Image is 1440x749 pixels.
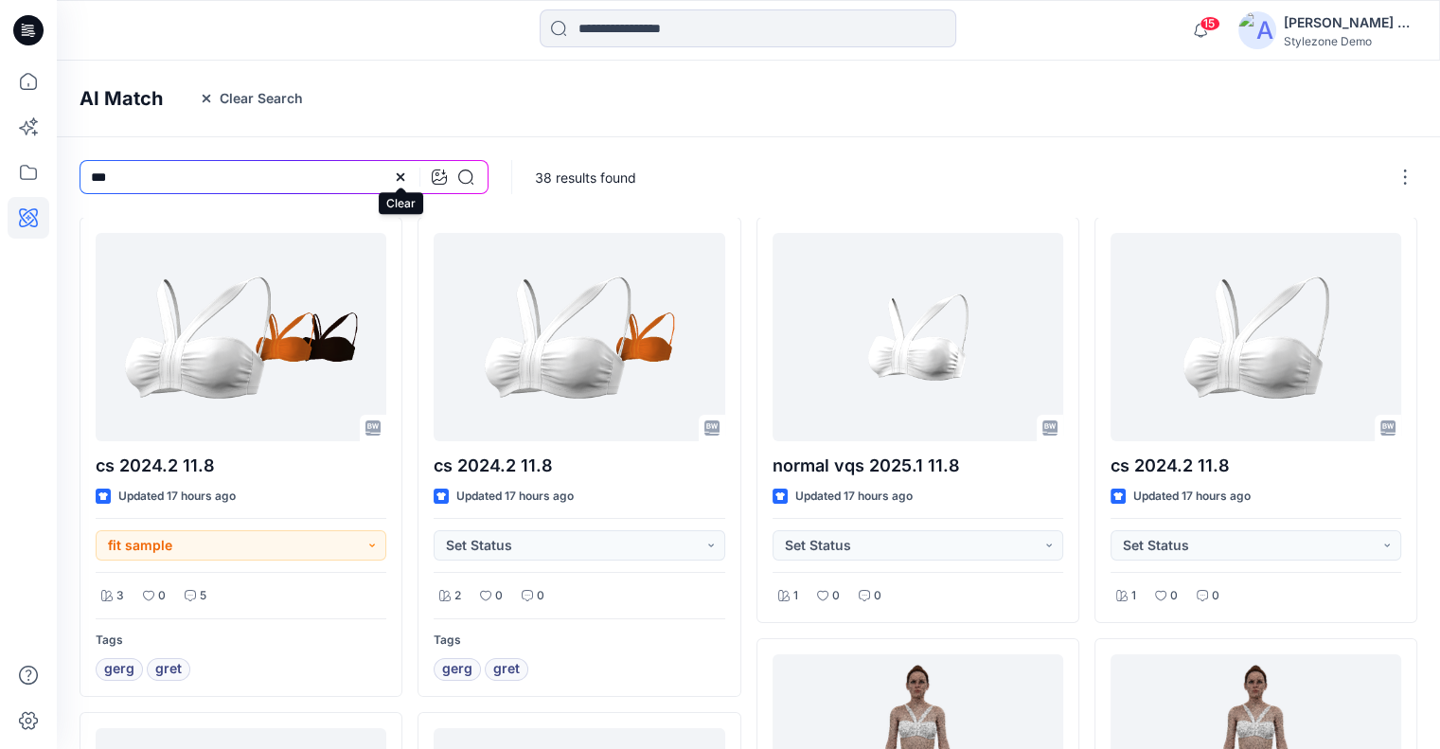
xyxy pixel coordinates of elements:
[434,453,724,479] p: cs 2024.2 11.8
[118,487,236,507] p: Updated 17 hours ago
[795,487,913,507] p: Updated 17 hours ago
[537,586,544,606] p: 0
[1133,487,1251,507] p: Updated 17 hours ago
[200,586,206,606] p: 5
[454,586,461,606] p: 2
[773,453,1063,479] p: normal vqs 2025.1 11.8
[96,453,386,479] p: cs 2024.2 11.8
[1284,34,1416,48] div: Stylezone Demo
[116,586,124,606] p: 3
[96,631,386,651] p: Tags
[158,586,166,606] p: 0
[96,233,386,441] a: cs 2024.2 11.8
[80,87,163,110] h4: AI Match
[1170,586,1178,606] p: 0
[1212,586,1219,606] p: 0
[793,586,798,606] p: 1
[832,586,840,606] p: 0
[535,168,636,187] p: 38 results found
[104,658,134,681] span: gerg
[442,658,472,681] span: gerg
[773,233,1063,441] a: normal vqs 2025.1 11.8
[434,631,724,651] p: Tags
[1238,11,1276,49] img: avatar
[1131,586,1136,606] p: 1
[1200,16,1220,31] span: 15
[1111,233,1401,441] a: cs 2024.2 11.8
[456,487,574,507] p: Updated 17 hours ago
[495,586,503,606] p: 0
[493,658,520,681] span: gret
[1111,453,1401,479] p: cs 2024.2 11.8
[187,83,315,114] button: Clear Search
[434,233,724,441] a: cs 2024.2 11.8
[155,658,182,681] span: gret
[1284,11,1416,34] div: [PERSON_NAME] Ashkenazi
[874,586,881,606] p: 0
